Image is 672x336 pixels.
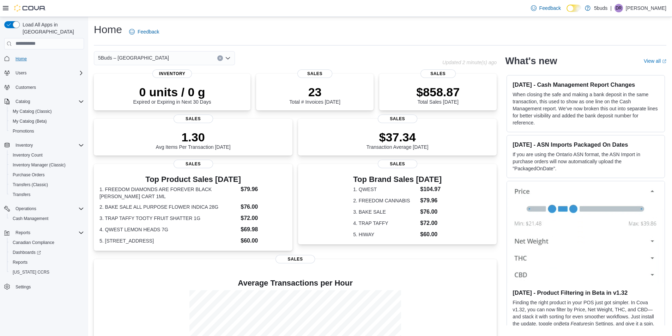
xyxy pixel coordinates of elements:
[10,248,44,257] a: Dashboards
[16,284,31,290] span: Settings
[13,109,52,114] span: My Catalog (Classic)
[20,21,84,35] span: Load All Apps in [GEOGRAPHIC_DATA]
[16,70,26,76] span: Users
[1,281,87,292] button: Settings
[16,56,27,62] span: Home
[13,250,41,255] span: Dashboards
[13,118,47,124] span: My Catalog (Beta)
[13,192,30,197] span: Transfers
[297,69,333,78] span: Sales
[10,161,84,169] span: Inventory Manager (Classic)
[513,141,659,148] h3: [DATE] - ASN Imports Packaged On Dates
[13,69,29,77] button: Users
[7,257,87,267] button: Reports
[241,225,287,234] dd: $69.98
[13,282,84,291] span: Settings
[99,279,491,287] h4: Average Transactions per Hour
[7,248,87,257] a: Dashboards
[1,82,87,92] button: Customers
[13,97,84,106] span: Catalog
[13,83,84,92] span: Customers
[13,152,43,158] span: Inventory Count
[367,130,429,150] div: Transaction Average [DATE]
[126,25,162,39] a: Feedback
[7,238,87,248] button: Canadian Compliance
[1,68,87,78] button: Users
[378,115,417,123] span: Sales
[353,208,417,215] dt: 3. BAKE SALE
[13,141,84,149] span: Inventory
[1,204,87,214] button: Operations
[10,107,55,116] a: My Catalog (Classic)
[353,231,417,238] dt: 5. HIWAY
[10,127,37,135] a: Promotions
[10,117,50,126] a: My Catalog (Beta)
[10,258,30,267] a: Reports
[99,226,238,233] dt: 4. QWEST LEMON HEADS 7G
[276,255,315,263] span: Sales
[420,230,442,239] dd: $60.00
[133,85,211,99] p: 0 units / 0 g
[505,55,557,67] h2: What's new
[10,238,84,247] span: Canadian Compliance
[10,107,84,116] span: My Catalog (Classic)
[13,283,34,291] a: Settings
[10,161,68,169] a: Inventory Manager (Classic)
[16,142,33,148] span: Inventory
[10,238,57,247] a: Canadian Compliance
[7,150,87,160] button: Inventory Count
[13,240,54,245] span: Canadian Compliance
[225,55,231,61] button: Open list of options
[152,69,192,78] span: Inventory
[16,206,36,212] span: Operations
[1,228,87,238] button: Reports
[7,190,87,200] button: Transfers
[16,99,30,104] span: Catalog
[353,186,417,193] dt: 1. QWEST
[13,55,30,63] a: Home
[14,5,46,12] img: Cova
[420,69,456,78] span: Sales
[10,127,84,135] span: Promotions
[7,160,87,170] button: Inventory Manager (Classic)
[13,216,48,221] span: Cash Management
[10,248,84,257] span: Dashboards
[594,4,607,12] p: 5buds
[10,181,84,189] span: Transfers (Classic)
[513,81,659,88] h3: [DATE] - Cash Management Report Changes
[416,85,460,99] p: $858.87
[13,228,84,237] span: Reports
[10,190,33,199] a: Transfers
[13,172,45,178] span: Purchase Orders
[13,83,39,92] a: Customers
[626,4,666,12] p: [PERSON_NAME]
[174,115,213,123] span: Sales
[10,151,84,159] span: Inventory Count
[94,23,122,37] h1: Home
[10,190,84,199] span: Transfers
[353,220,417,227] dt: 4. TRAP TAFFY
[241,214,287,222] dd: $72.00
[442,60,497,65] p: Updated 2 minute(s) ago
[539,5,561,12] span: Feedback
[13,69,84,77] span: Users
[367,130,429,144] p: $37.34
[4,51,84,310] nav: Complex example
[1,54,87,64] button: Home
[10,214,84,223] span: Cash Management
[10,268,52,276] a: [US_STATE] CCRS
[662,59,666,63] svg: External link
[10,258,84,267] span: Reports
[13,204,39,213] button: Operations
[420,185,442,194] dd: $104.97
[289,85,340,105] div: Total # Invoices [DATE]
[99,237,238,244] dt: 5. [STREET_ADDRESS]
[13,259,28,265] span: Reports
[416,85,460,105] div: Total Sales [DATE]
[10,151,46,159] a: Inventory Count
[13,162,66,168] span: Inventory Manager (Classic)
[7,267,87,277] button: [US_STATE] CCRS
[567,5,581,12] input: Dark Mode
[513,151,659,172] p: If you are using the Ontario ASN format, the ASN Import in purchase orders will now automatically...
